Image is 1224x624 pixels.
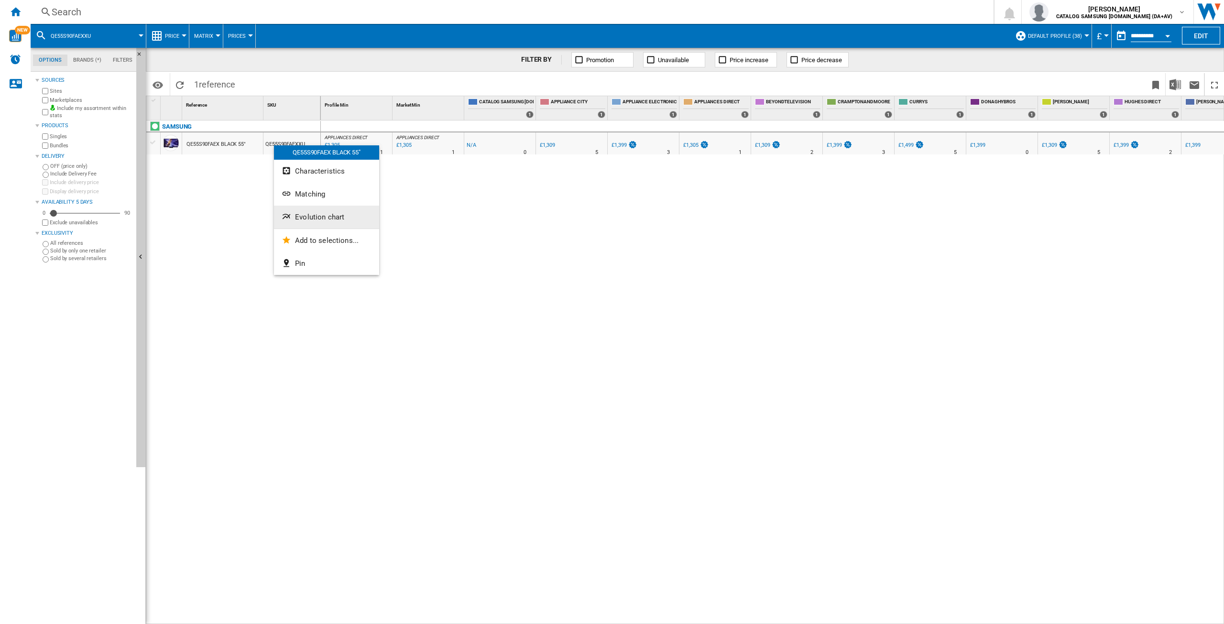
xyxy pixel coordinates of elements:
[274,183,379,206] button: Matching
[295,167,345,175] span: Characteristics
[274,229,379,252] button: Add to selections...
[295,190,325,198] span: Matching
[274,252,379,275] button: Pin...
[274,145,379,160] div: QE55S90FAEX BLACK 55"
[295,213,344,221] span: Evolution chart
[295,259,305,268] span: Pin
[274,160,379,183] button: Characteristics
[295,236,359,245] span: Add to selections...
[274,206,379,229] button: Evolution chart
